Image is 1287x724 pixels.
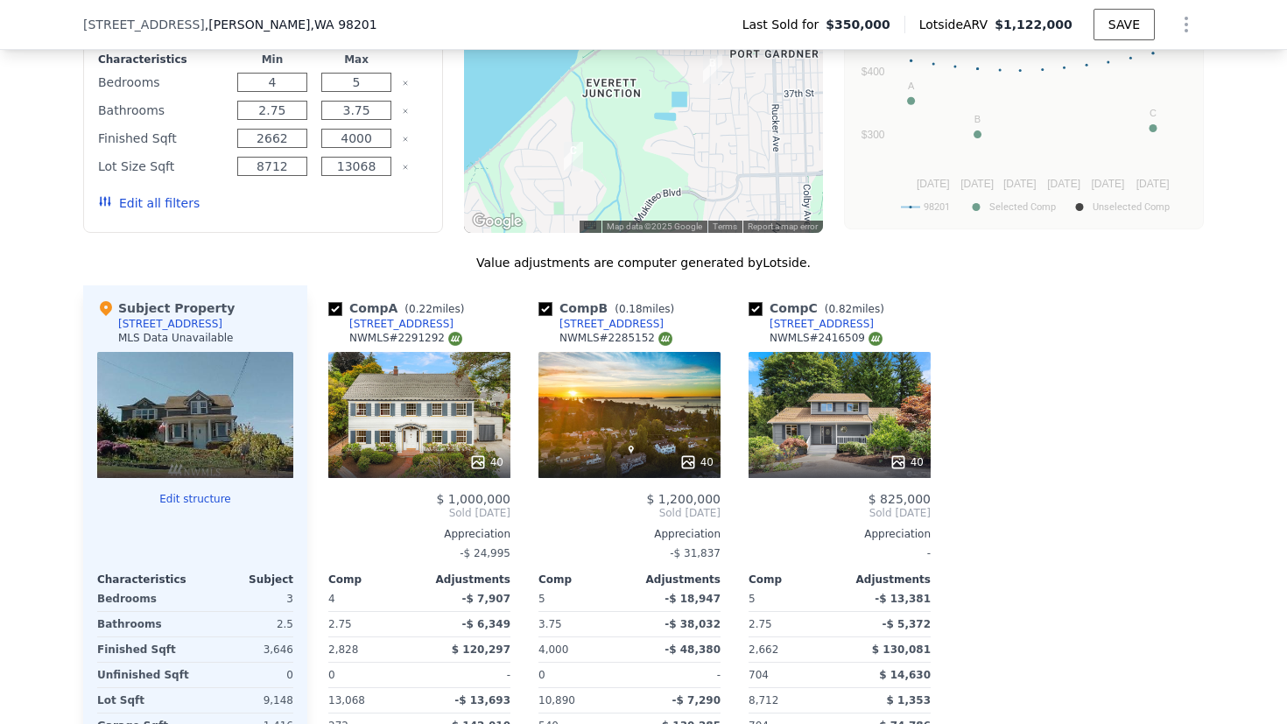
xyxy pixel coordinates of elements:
span: -$ 13,693 [454,694,510,706]
img: NWMLS Logo [448,332,462,346]
text: A [908,81,915,91]
div: - [423,663,510,687]
div: - [749,541,931,566]
div: Appreciation [538,527,721,541]
a: [STREET_ADDRESS] [538,317,664,331]
div: [STREET_ADDRESS] [770,317,874,331]
text: [DATE] [960,178,994,190]
span: 13,068 [328,694,365,706]
div: Comp A [328,299,471,317]
span: $ 1,200,000 [646,492,721,506]
button: Show Options [1169,7,1204,42]
div: Max [318,53,395,67]
div: 2.5 [199,612,293,636]
span: 4,000 [538,643,568,656]
span: $ 825,000 [869,492,931,506]
div: 721 Crown Dr [564,142,583,172]
div: Bedrooms [97,587,192,611]
span: $ 1,000,000 [436,492,510,506]
div: NWMLS # 2291292 [349,331,462,346]
text: Selected Comp [989,201,1056,213]
div: Comp C [749,299,891,317]
span: -$ 31,837 [670,547,721,559]
a: Terms (opens in new tab) [713,221,737,231]
text: [DATE] [1003,178,1037,190]
button: SAVE [1094,9,1155,40]
span: -$ 38,032 [665,618,721,630]
span: -$ 18,947 [665,593,721,605]
text: $400 [862,66,885,78]
div: Comp [328,573,419,587]
div: Comp [749,573,840,587]
span: $ 1,353 [887,694,931,706]
text: [DATE] [1136,178,1170,190]
div: Bathrooms [98,98,227,123]
div: [STREET_ADDRESS] [349,317,454,331]
div: MLS Data Unavailable [118,331,234,345]
div: 3.75 [538,612,626,636]
span: -$ 6,349 [462,618,510,630]
span: [STREET_ADDRESS] [83,16,205,33]
div: Finished Sqft [98,126,227,151]
button: Clear [402,108,409,115]
div: Subject [195,573,293,587]
img: NWMLS Logo [869,332,883,346]
button: Keyboard shortcuts [584,221,596,229]
div: Subject Property [97,299,235,317]
div: Value adjustments are computer generated by Lotside . [83,254,1204,271]
text: B [974,114,981,124]
div: NWMLS # 2285152 [559,331,672,346]
div: NWMLS # 2416509 [770,331,883,346]
span: 0.18 [619,303,643,315]
text: [DATE] [1047,178,1080,190]
span: -$ 13,381 [875,593,931,605]
text: Unselected Comp [1093,201,1170,213]
div: Finished Sqft [97,637,192,662]
span: $1,122,000 [995,18,1072,32]
span: , [PERSON_NAME] [205,16,377,33]
span: 5 [749,593,756,605]
div: Appreciation [328,527,510,541]
div: Bedrooms [98,70,227,95]
span: -$ 7,907 [462,593,510,605]
div: - [633,663,721,687]
div: Adjustments [419,573,510,587]
div: Min [234,53,311,67]
div: 40 [469,453,503,471]
button: Clear [402,164,409,171]
div: Adjustments [840,573,931,587]
div: Comp B [538,299,681,317]
span: 10,890 [538,694,575,706]
div: 3,646 [199,637,293,662]
span: Last Sold for [742,16,826,33]
div: Appreciation [749,527,931,541]
span: Sold [DATE] [538,506,721,520]
text: $300 [862,129,885,141]
span: Lotside ARV [919,16,995,33]
span: 0.22 [409,303,433,315]
div: 40 [679,453,714,471]
button: Clear [402,80,409,87]
div: 2.75 [328,612,416,636]
div: 3611 Federal Ave [703,54,722,84]
div: [STREET_ADDRESS] [559,317,664,331]
a: Report a map error [748,221,818,231]
div: Characteristics [98,53,227,67]
span: $ 120,297 [452,643,510,656]
text: C [1150,108,1157,118]
div: 0 [199,663,293,687]
button: Clear [402,136,409,143]
span: 2,662 [749,643,778,656]
span: Map data ©2025 Google [607,221,702,231]
span: $350,000 [826,16,890,33]
span: 8,712 [749,694,778,706]
span: 0 [538,669,545,681]
div: Lot Sqft [97,688,192,713]
span: , WA 98201 [311,18,377,32]
button: Edit all filters [98,194,200,212]
text: 98201 [924,201,950,213]
img: Google [468,210,526,233]
text: [DATE] [917,178,950,190]
img: NWMLS Logo [658,332,672,346]
button: Edit structure [97,492,293,506]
